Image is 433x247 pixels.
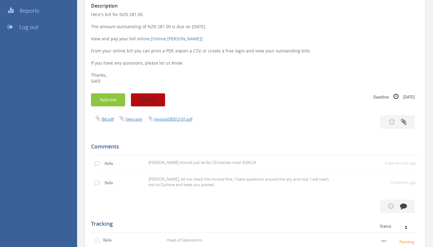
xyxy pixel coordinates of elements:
[20,7,39,14] span: Reports
[154,116,192,122] a: Invoice530312-01.pdf
[103,237,138,243] p: Belle
[381,238,416,245] small: Pending
[373,93,415,100] small: Deadline [DATE]
[19,23,38,31] span: Log out
[167,237,202,243] p: Head of Operations
[148,176,330,188] p: Sarah, let me check this invoice first, I have questions around the qty and cost. I will reach ou...
[148,160,330,165] p: Bill should just be for 23 licenses total: $204.24
[385,161,416,166] small: a few seconds ago
[390,180,416,185] small: 13 minutes ago
[91,3,419,9] h3: Description
[125,116,142,122] a: Xero.json
[91,12,419,84] p: Here's bill for NZD 281.00. The amount outstanding of NZD 281.00 is due on [DATE]. View and pay y...
[91,144,415,150] h5: Comments
[105,161,139,166] p: Belle
[91,221,415,227] h5: Tracking
[380,224,415,228] div: Status
[105,180,139,186] p: Belle
[91,93,125,106] button: Approve
[151,36,203,42] a: [Online [PERSON_NAME]]
[94,237,103,243] img: user-icon.png
[102,116,114,122] a: Bill.pdf
[131,93,165,106] button: Decline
